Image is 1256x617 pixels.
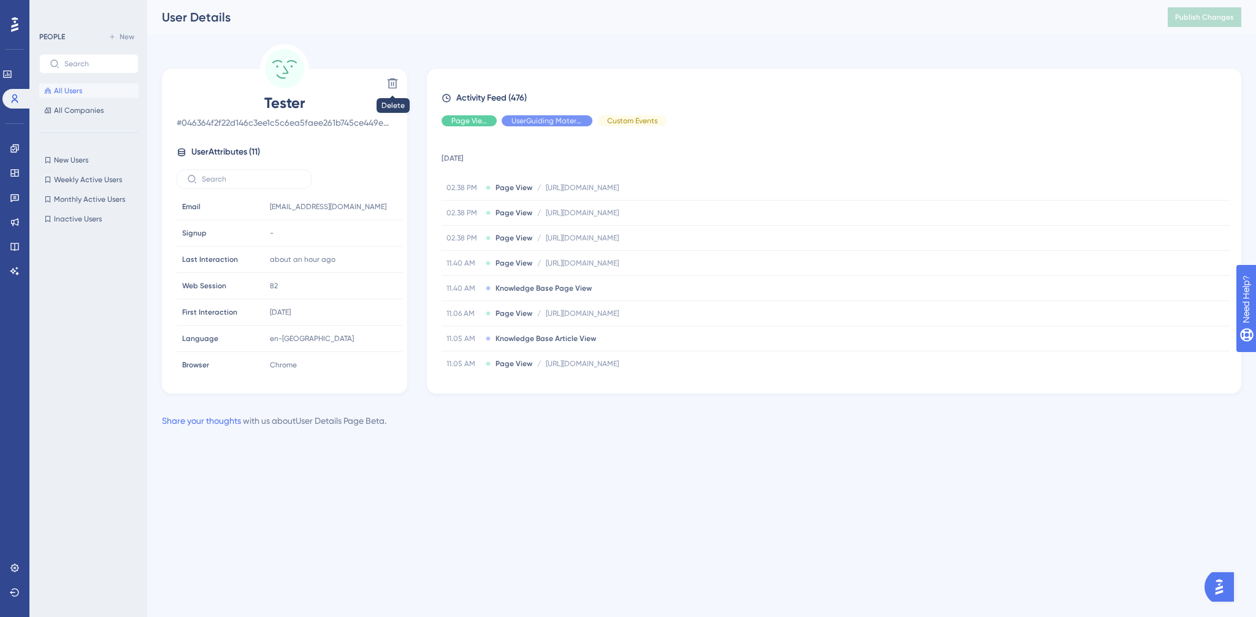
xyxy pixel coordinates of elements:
[39,32,65,42] div: PEOPLE
[270,202,386,212] span: [EMAIL_ADDRESS][DOMAIN_NAME]
[537,183,541,193] span: /
[546,208,619,218] span: [URL][DOMAIN_NAME]
[191,145,260,159] span: User Attributes ( 11 )
[546,308,619,318] span: [URL][DOMAIN_NAME]
[546,258,619,268] span: [URL][DOMAIN_NAME]
[54,105,104,115] span: All Companies
[546,233,619,243] span: [URL][DOMAIN_NAME]
[442,136,1230,175] td: [DATE]
[451,116,487,126] span: Page View
[446,258,481,268] span: 11.40 AM
[54,194,125,204] span: Monthly Active Users
[446,359,481,369] span: 11.05 AM
[270,228,274,238] span: -
[446,183,481,193] span: 02.38 PM
[182,360,209,370] span: Browser
[39,103,139,118] button: All Companies
[1175,12,1234,22] span: Publish Changes
[182,228,207,238] span: Signup
[537,208,541,218] span: /
[182,281,226,291] span: Web Session
[104,29,139,44] button: New
[496,208,532,218] span: Page View
[182,307,237,317] span: First Interaction
[456,91,527,105] span: Activity Feed (476)
[182,202,201,212] span: Email
[39,192,139,207] button: Monthly Active Users
[537,233,541,243] span: /
[120,32,134,42] span: New
[162,413,386,428] div: with us about User Details Page Beta .
[607,116,657,126] span: Custom Events
[162,416,241,426] a: Share your thoughts
[446,283,481,293] span: 11.40 AM
[546,183,619,193] span: [URL][DOMAIN_NAME]
[496,308,532,318] span: Page View
[182,255,238,264] span: Last Interaction
[270,308,291,316] time: [DATE]
[496,283,592,293] span: Knowledge Base Page View
[270,255,335,264] time: about an hour ago
[496,233,532,243] span: Page View
[537,308,541,318] span: /
[39,153,139,167] button: New Users
[537,359,541,369] span: /
[54,86,82,96] span: All Users
[270,334,354,343] span: en-[GEOGRAPHIC_DATA]
[446,233,481,243] span: 02.38 PM
[1204,569,1241,605] iframe: UserGuiding AI Assistant Launcher
[546,359,619,369] span: [URL][DOMAIN_NAME]
[39,83,139,98] button: All Users
[182,334,218,343] span: Language
[39,212,139,226] button: Inactive Users
[54,155,88,165] span: New Users
[446,308,481,318] span: 11.06 AM
[64,59,128,68] input: Search
[446,334,481,343] span: 11.05 AM
[446,208,481,218] span: 02.38 PM
[54,175,122,185] span: Weekly Active Users
[177,93,392,113] span: Tester
[162,9,1137,26] div: User Details
[270,281,278,291] span: 82
[202,175,301,183] input: Search
[496,183,532,193] span: Page View
[537,258,541,268] span: /
[54,214,102,224] span: Inactive Users
[496,258,532,268] span: Page View
[511,116,583,126] span: UserGuiding Material
[496,334,596,343] span: Knowledge Base Article View
[39,172,139,187] button: Weekly Active Users
[177,115,392,130] span: # 046364f2f22d146c3ee1c5c6ea5faee261b745ce449e48baac0c5d7228f5c334
[496,359,532,369] span: Page View
[29,3,77,18] span: Need Help?
[1168,7,1241,27] button: Publish Changes
[270,360,297,370] span: Chrome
